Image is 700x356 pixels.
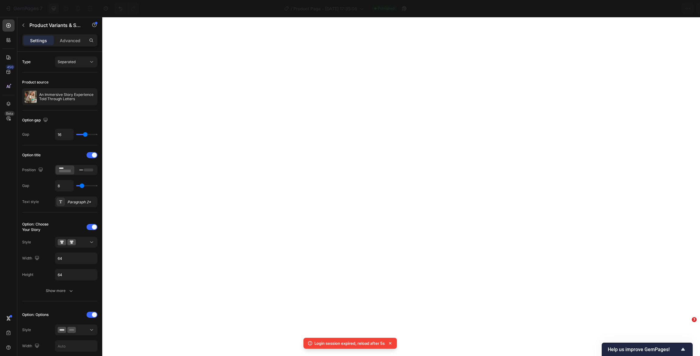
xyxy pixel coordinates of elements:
button: Publish [660,2,685,15]
input: Auto [55,269,97,280]
div: Undo/Redo [114,2,139,15]
div: Style [22,239,31,245]
span: Product Page - [DATE] 17:35:06 [293,5,357,12]
div: Option: Choose Your Story [22,222,54,232]
div: Position [22,166,44,174]
div: Product source [22,80,49,85]
iframe: Intercom live chat [679,326,694,341]
div: Text style [22,199,39,205]
button: 1 product assigned [577,2,635,15]
div: Gap [22,132,29,137]
input: Auto [55,129,73,140]
div: Show more [46,288,74,294]
button: Show survey - Help us improve GemPages! [608,346,687,353]
div: Option title [22,152,41,158]
p: Advanced [60,37,80,44]
div: Width [22,342,41,350]
div: Paragraph 2* [67,199,96,205]
p: Product Variants & Swatches [29,22,81,29]
div: Style [22,327,31,333]
button: 7 [2,2,45,15]
img: product feature img [25,91,37,103]
p: Login session expired, reload after 5s [314,340,385,346]
span: 1 product assigned [582,5,621,12]
input: Auto [55,180,73,191]
input: Auto [55,253,97,264]
p: 7 [40,5,42,12]
div: Publish [665,5,680,12]
iframe: To enrich screen reader interactions, please activate Accessibility in Grammarly extension settings [102,17,700,356]
button: Show more [22,285,97,296]
span: 3 [692,317,697,322]
span: Published [378,6,394,11]
div: Gap [22,183,29,188]
button: Separated [55,56,97,67]
div: Type [22,59,31,65]
p: Settings [30,37,47,44]
div: Height [22,272,33,277]
div: 450 [6,65,15,70]
span: / [291,5,292,12]
span: Separated [58,59,76,64]
span: Help us improve GemPages! [608,347,679,352]
div: Option gap [22,116,49,124]
div: Option: Options [22,312,49,317]
div: Width [22,254,41,263]
div: Beta [5,111,15,116]
input: Auto [55,341,97,351]
button: Save [637,2,657,15]
p: An Immersive Story Experience Told Through Letters [39,93,95,101]
span: Save [642,6,652,11]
